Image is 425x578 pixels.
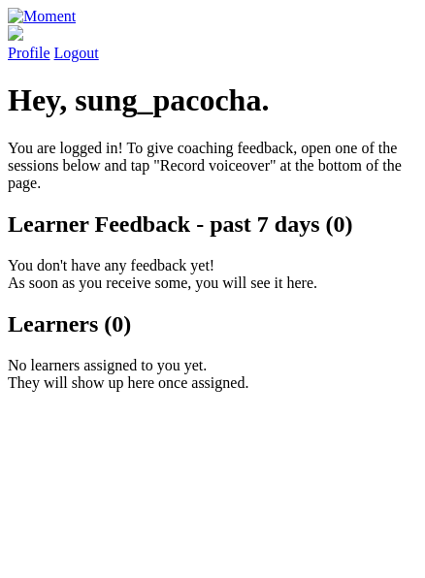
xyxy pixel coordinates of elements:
[8,357,417,392] p: No learners assigned to you yet. They will show up here once assigned.
[8,257,417,292] p: You don't have any feedback yet! As soon as you receive some, you will see it here.
[8,82,417,118] h1: Hey, sung_pacocha.
[8,8,76,25] img: Moment
[8,25,23,41] img: default_avatar-b4e2223d03051bc43aaaccfb402a43260a3f17acc7fafc1603fdf008d6cba3c9.png
[8,211,417,238] h2: Learner Feedback - past 7 days (0)
[8,311,417,337] h2: Learners (0)
[8,140,417,192] p: You are logged in! To give coaching feedback, open one of the sessions below and tap "Record voic...
[54,45,99,61] a: Logout
[8,25,417,61] a: Profile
